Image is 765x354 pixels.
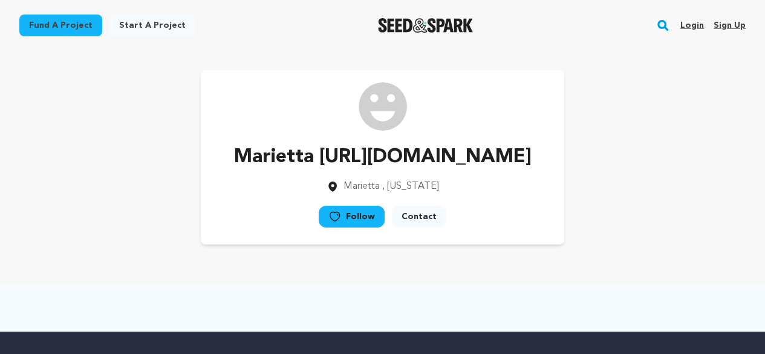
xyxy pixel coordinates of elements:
[680,16,704,35] a: Login
[319,206,385,228] a: Follow
[234,143,532,172] p: Marietta [URL][DOMAIN_NAME]
[378,18,473,33] a: Seed&Spark Homepage
[382,182,439,191] span: , [US_STATE]
[359,82,407,131] img: /img/default-images/user/medium/user.png image
[392,206,446,228] a: Contact
[714,16,746,35] a: Sign up
[378,18,473,33] img: Seed&Spark Logo Dark Mode
[109,15,195,36] a: Start a project
[343,182,380,191] span: Marietta
[19,15,102,36] a: Fund a project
